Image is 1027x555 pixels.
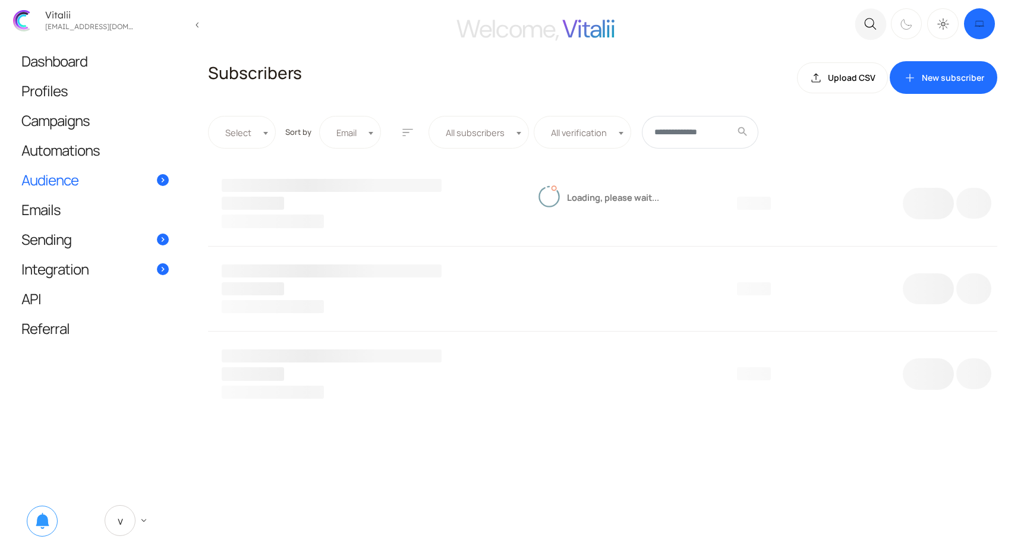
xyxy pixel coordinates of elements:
[21,84,68,97] span: Profiles
[220,126,263,139] span: Select
[208,61,302,87] h2: Subscribers
[10,46,181,75] a: Dashboard
[534,116,631,149] span: All verification
[21,55,87,67] span: Dashboard
[332,126,368,139] span: Email
[93,497,163,544] a: V keyboard_arrow_down
[903,71,917,85] span: add
[21,263,89,275] span: Integration
[809,71,823,85] span: file_upload
[10,195,181,224] a: Emails
[736,129,749,135] span: search
[285,127,311,137] span: Sort by
[398,116,418,149] button: sort
[42,10,137,20] div: Vitalii
[10,76,181,105] a: Profiles
[10,314,181,343] a: Referral
[21,203,61,216] span: Emails
[21,174,78,186] span: Audience
[441,126,516,139] span: All subscribers
[10,135,181,165] a: Automations
[10,284,181,313] a: API
[208,116,276,149] span: Select
[890,61,997,94] a: addNew subscriber
[6,5,185,36] a: Vitalii [EMAIL_ADDRESS][DOMAIN_NAME]
[562,12,615,45] span: Vitalii
[21,233,71,245] span: Sending
[105,505,136,536] span: V
[797,62,887,93] a: file_uploadUpload CSV
[429,116,529,149] span: All subscribers
[10,254,181,283] a: Integration
[21,114,90,127] span: Campaigns
[401,125,415,140] span: sort
[456,12,559,45] span: Welcome,
[10,106,181,135] a: Campaigns
[889,6,997,42] div: Dark mode switcher
[546,126,619,139] span: All verification
[10,165,181,194] a: Audience
[21,144,100,156] span: Automations
[10,225,181,254] a: Sending
[138,515,149,526] span: keyboard_arrow_down
[21,322,70,335] span: Referral
[42,20,137,31] div: vitalijgladkij@gmail.com
[319,116,381,149] span: Email
[21,292,41,305] span: API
